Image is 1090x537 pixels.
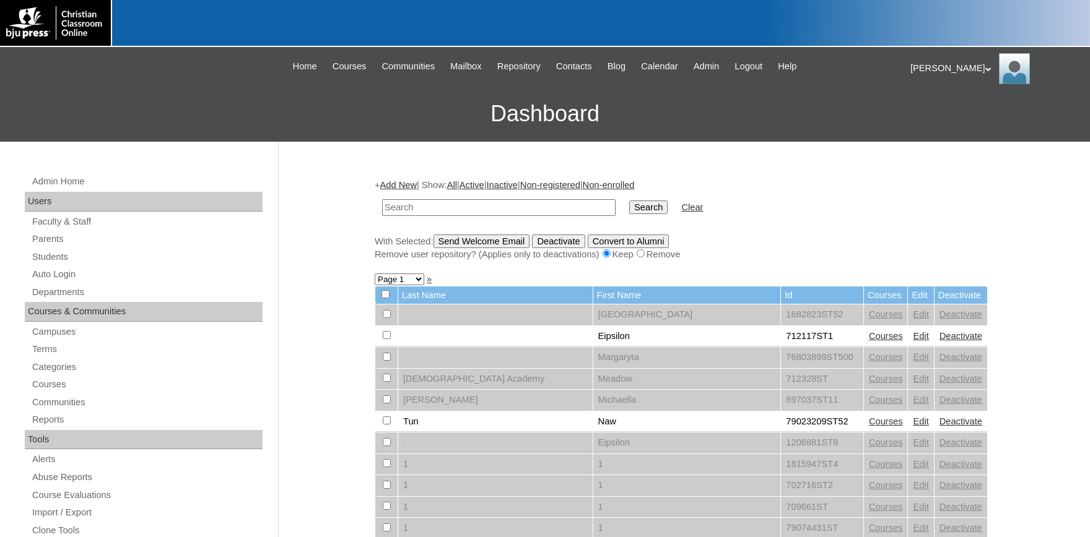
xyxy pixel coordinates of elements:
[940,309,982,319] a: Deactivate
[593,304,781,325] td: [GEOGRAPHIC_DATA]
[869,523,903,533] a: Courses
[940,459,982,469] a: Deactivate
[31,342,263,357] a: Terms
[608,59,626,74] span: Blog
[593,286,781,304] td: First Name
[781,286,863,304] td: Id
[593,475,781,496] td: 1
[293,59,317,74] span: Home
[913,502,928,512] a: Edit
[31,267,263,282] a: Auto Login
[913,416,928,426] a: Edit
[427,274,432,284] a: »
[593,432,781,453] td: Eipsilon
[583,180,635,190] a: Non-enrolled
[869,374,903,384] a: Courses
[781,304,863,325] td: 1682823ST52
[940,331,982,341] a: Deactivate
[520,180,580,190] a: Non-registered
[869,459,903,469] a: Courses
[593,347,781,368] td: Margaryta
[460,180,484,190] a: Active
[444,59,488,74] a: Mailbox
[593,411,781,432] td: Naw
[398,497,593,518] td: 1
[25,302,263,322] div: Courses & Communities
[588,234,669,248] input: Convert to Alumni
[869,437,903,447] a: Courses
[375,59,441,74] a: Communities
[593,326,781,347] td: Eipsilon
[25,430,263,450] div: Tools
[556,59,592,74] span: Contacts
[6,86,1084,142] h3: Dashboard
[398,286,593,304] td: Last Name
[940,395,982,405] a: Deactivate
[31,285,263,300] a: Departments
[781,326,863,347] td: 712117ST1
[728,59,769,74] a: Logout
[910,53,1078,84] div: [PERSON_NAME]
[869,395,903,405] a: Courses
[635,59,684,74] a: Calendar
[864,286,908,304] td: Courses
[550,59,598,74] a: Contacts
[31,377,263,392] a: Courses
[781,390,863,411] td: 697037ST11
[913,480,928,490] a: Edit
[908,286,933,304] td: Edit
[398,390,593,411] td: [PERSON_NAME]
[6,6,105,40] img: logo-white.png
[375,179,988,260] div: + | Show: | | | |
[781,432,863,453] td: 1206881ST8
[326,59,373,74] a: Courses
[781,347,863,368] td: 76803899ST500
[869,309,903,319] a: Courses
[935,286,987,304] td: Deactivate
[601,59,632,74] a: Blog
[687,59,726,74] a: Admin
[398,454,593,475] td: 1
[593,369,781,390] td: Meadow
[434,234,530,248] input: Send Welcome Email
[869,331,903,341] a: Courses
[31,452,263,467] a: Alerts
[31,214,263,230] a: Faculty & Staff
[869,352,903,362] a: Courses
[287,59,323,74] a: Home
[781,475,863,496] td: 702716ST2
[31,231,263,247] a: Parents
[781,411,863,432] td: 79023209ST52
[380,180,417,190] a: Add New
[333,59,367,74] span: Courses
[381,59,435,74] span: Communities
[940,352,982,362] a: Deactivate
[447,180,457,190] a: All
[382,199,616,216] input: Search
[641,59,678,74] span: Calendar
[913,395,928,405] a: Edit
[31,359,263,375] a: Categories
[735,59,762,74] span: Logout
[31,395,263,410] a: Communities
[781,497,863,518] td: 709661ST
[940,480,982,490] a: Deactivate
[398,369,593,390] td: [DEMOGRAPHIC_DATA] Academy
[375,234,988,261] div: With Selected:
[398,432,593,453] td: .
[772,59,803,74] a: Help
[31,324,263,340] a: Campuses
[31,488,263,503] a: Course Evaluations
[869,502,903,512] a: Courses
[913,352,928,362] a: Edit
[532,234,585,248] input: Deactivate
[487,180,518,190] a: Inactive
[31,470,263,485] a: Abuse Reports
[629,200,668,214] input: Search
[869,416,903,426] a: Courses
[593,497,781,518] td: 1
[940,502,982,512] a: Deactivate
[940,437,982,447] a: Deactivate
[913,523,928,533] a: Edit
[913,374,928,384] a: Edit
